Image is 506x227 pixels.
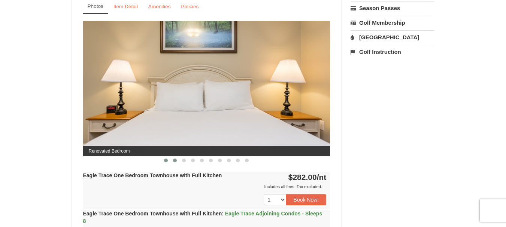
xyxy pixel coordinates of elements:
span: Renovated Bedroom [83,146,330,156]
button: Book Now! [286,194,327,205]
small: Policies [181,4,199,9]
small: Item Detail [113,4,138,9]
span: /nt [317,173,327,181]
strong: $282.00 [288,173,327,181]
div: Includes all fees. Tax excluded. [83,183,327,190]
small: Amenities [148,4,171,9]
a: Golf Membership [351,16,434,30]
a: [GEOGRAPHIC_DATA] [351,30,434,44]
strong: Eagle Trace One Bedroom Townhouse with Full Kitchen [83,211,322,224]
strong: Eagle Trace One Bedroom Townhouse with Full Kitchen [83,172,222,178]
a: Golf Instruction [351,45,434,59]
a: Season Passes [351,1,434,15]
small: Photos [88,3,103,9]
img: Renovated Bedroom [83,21,330,156]
span: : [222,211,224,217]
